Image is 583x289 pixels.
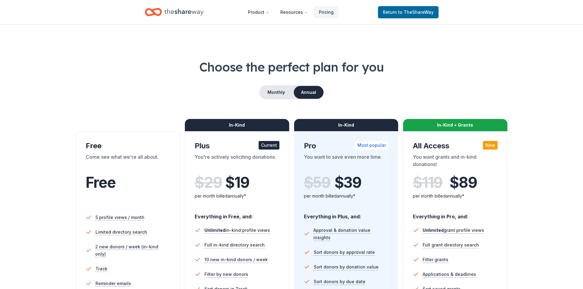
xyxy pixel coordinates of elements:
span: $ 39 [334,174,361,191]
a: Home [145,5,204,19]
div: Pro [304,141,389,151]
div: Plus [195,141,279,151]
h1: Choose the perfect plan for you [24,58,559,76]
div: In-Kind + Grants [403,119,507,131]
span: in-kind profile views [204,228,270,233]
span: Sort donors by donation value [314,263,379,271]
div: Current [259,141,279,150]
div: You're actively soliciting donations. [195,153,279,170]
span: 5 profile views / month [95,214,144,221]
span: Unlimited [204,228,226,233]
span: grant profile views [423,228,484,233]
div: Everything in Free, and: [195,208,279,220]
div: Come see what we're all about. [86,153,170,170]
span: to TheShareWay [398,9,434,15]
span: Filter grants [423,256,448,263]
div: per month billed annually* [304,192,389,200]
span: $ 89 [450,174,477,191]
button: Annual [294,86,323,99]
span: Unlimited [423,228,444,233]
span: 10 new in-kind donors / week [204,256,268,263]
div: In-Kind [294,119,398,131]
span: Approval & donation value insights [313,227,388,241]
div: per month billed annually* [195,192,279,200]
span: Sort donors by approval rate [314,249,375,256]
span: Applications & deadlines [423,271,476,278]
span: Limited directory search [95,228,147,236]
div: Most popular [355,141,388,150]
div: New [483,141,498,150]
div: You want grants and in-kind donations! [413,153,498,170]
div: Everything in Plus, and: [304,208,389,220]
span: Free [86,173,116,191]
button: Monthly [260,86,293,99]
button: Product [243,6,274,18]
div: In-Kind [185,119,289,131]
span: Full grant directory search [423,241,479,249]
span: Full in-kind directory search [204,241,265,249]
div: per month billed annually* [413,192,498,200]
span: Track [95,265,107,272]
a: Returnto TheShareWay [378,6,439,18]
div: Free [86,141,170,151]
nav: Main [243,5,338,19]
div: Everything in Pro, and: [413,208,498,220]
span: 2 new donors / week (in-kind only) [95,243,170,258]
span: $ 19 [225,174,249,191]
a: Pricing [314,6,338,18]
button: Resources [275,6,313,18]
div: You want to save even more time. [304,153,389,170]
span: Reminder emails [95,280,131,287]
span: Sort donors by due date [314,278,365,285]
span: Filter by new donors [204,271,248,278]
div: All Access [413,141,498,151]
span: Return [383,9,434,16]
